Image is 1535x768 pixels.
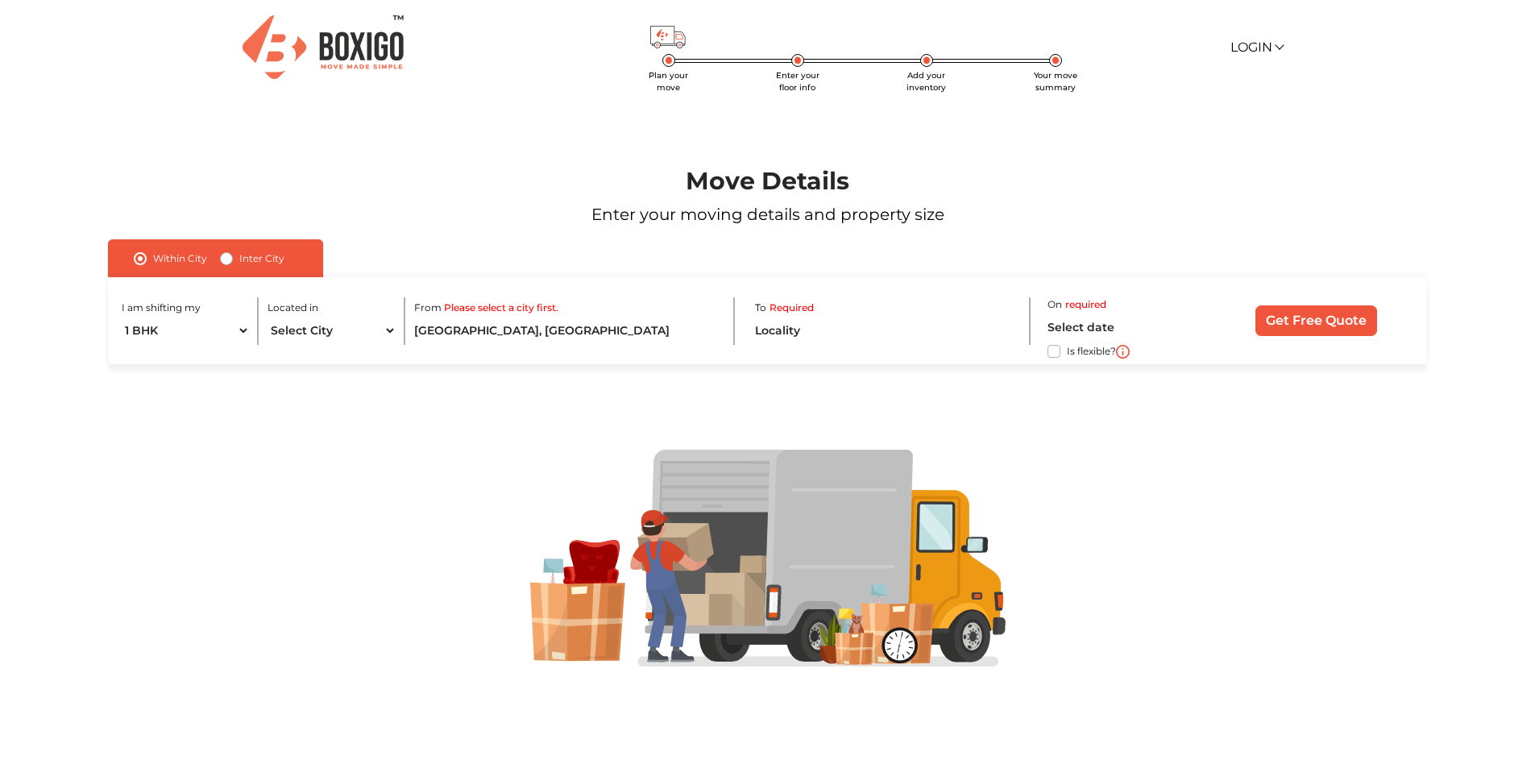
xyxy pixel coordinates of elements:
[61,202,1474,226] p: Enter your moving details and property size
[906,70,946,93] span: Add your inventory
[444,301,558,315] label: Please select a city first.
[776,70,819,93] span: Enter your floor info
[414,317,716,345] input: Locality
[239,249,284,268] label: Inter City
[1067,342,1116,359] label: Is flexible?
[755,317,1014,345] input: Locality
[770,301,814,315] label: Required
[1048,313,1200,342] input: Select date
[153,249,207,268] label: Within City
[1116,345,1130,359] img: i
[649,70,688,93] span: Plan your move
[414,301,442,315] label: From
[61,167,1474,196] h1: Move Details
[1034,70,1077,93] span: Your move summary
[268,301,318,315] label: Located in
[1065,297,1106,312] label: required
[1255,305,1377,336] input: Get Free Quote
[122,301,201,315] label: I am shifting my
[243,15,404,79] img: Boxigo
[755,301,766,315] label: To
[1048,297,1062,312] label: On
[1230,39,1282,55] a: Login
